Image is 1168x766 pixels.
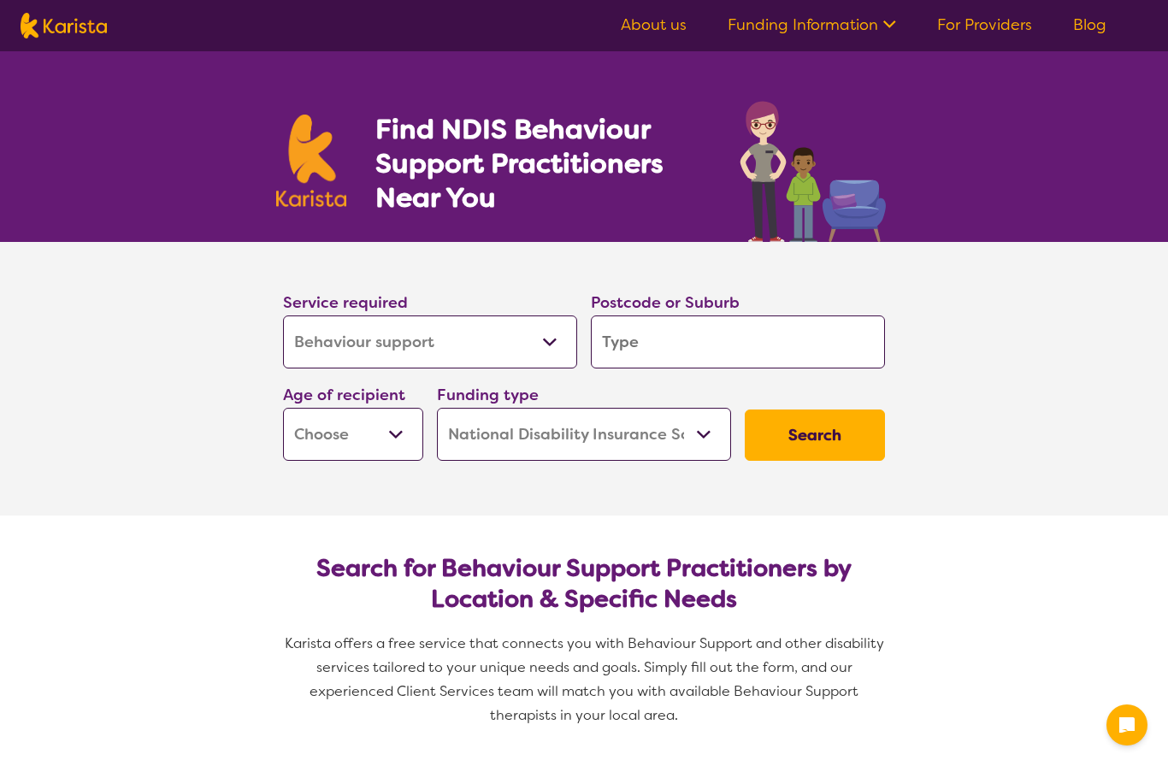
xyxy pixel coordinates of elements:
a: Blog [1073,15,1106,35]
p: Karista offers a free service that connects you with Behaviour Support and other disability servi... [276,632,892,728]
label: Postcode or Suburb [591,292,740,313]
a: Funding Information [728,15,896,35]
label: Age of recipient [283,385,405,405]
img: Karista logo [21,13,107,38]
input: Type [591,315,885,368]
a: For Providers [937,15,1032,35]
h2: Search for Behaviour Support Practitioners by Location & Specific Needs [297,553,871,615]
button: Search [745,410,885,461]
img: behaviour-support [735,92,892,242]
label: Service required [283,292,408,313]
h1: Find NDIS Behaviour Support Practitioners Near You [375,112,706,215]
label: Funding type [437,385,539,405]
a: About us [621,15,687,35]
img: Karista logo [276,115,346,207]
